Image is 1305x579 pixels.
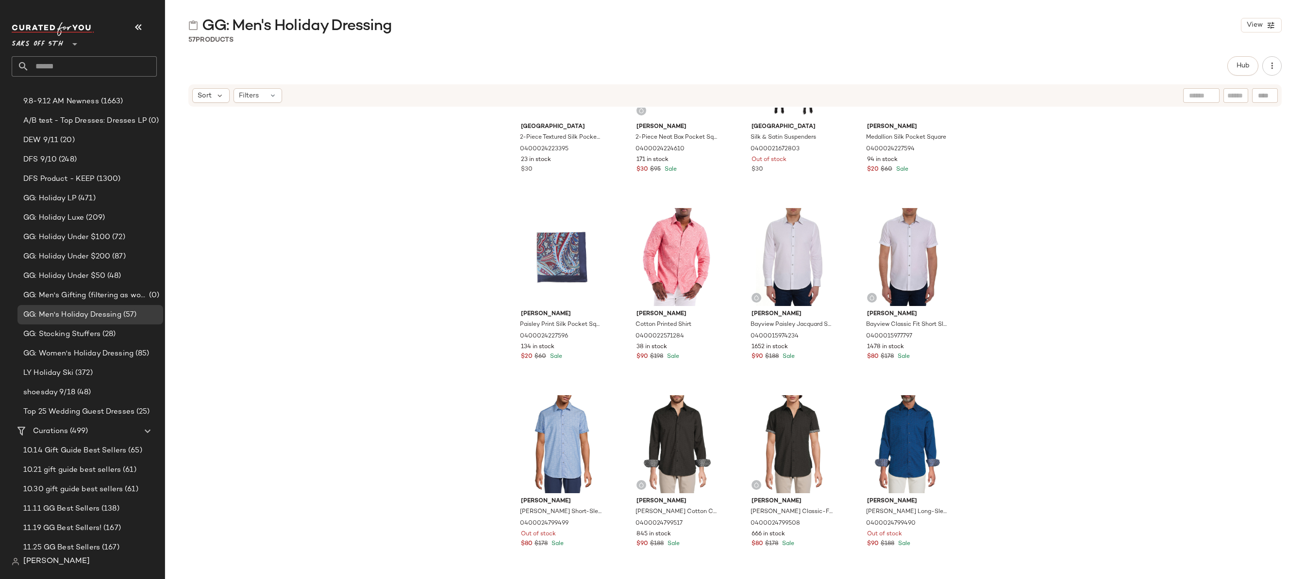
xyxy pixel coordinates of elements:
span: $60 [881,165,892,174]
span: 38 in stock [636,343,667,352]
span: 10.30 gift guide best sellers [23,484,123,495]
span: Out of stock [867,530,902,539]
span: Silk & Satin Suspenders [751,133,816,142]
span: [GEOGRAPHIC_DATA] [752,123,834,131]
span: [PERSON_NAME] [752,497,834,506]
span: [PERSON_NAME] [636,497,719,506]
img: 0400024227596_NAVYRED [513,208,611,306]
span: GG: Holiday Under $100 [23,232,110,243]
img: svg%3e [12,558,19,565]
span: $30 [521,165,533,174]
span: Out of stock [521,530,556,539]
span: 0400024223395 [520,145,569,154]
span: Sale [663,166,677,173]
span: GG: Men's Gifting (filtering as women's) [23,290,147,301]
span: (85) [134,348,150,359]
span: $90 [752,353,763,361]
span: Sale [548,354,562,360]
span: (0) [147,115,159,127]
span: [PERSON_NAME] Classic-Fit Cotton Shirt [751,508,833,516]
span: (61) [121,465,136,476]
span: $90 [636,353,648,361]
span: $188 [650,540,664,548]
span: 2-Piece Neat Box Pocket Square & Tie Set [636,133,718,142]
span: (25) [134,406,150,418]
span: 0400021672803 [751,145,800,154]
span: 11.11 GG Best Sellers [23,503,100,515]
span: $80 [867,353,879,361]
span: Paisley Print Silk Pocket Square [520,321,602,329]
span: (0) [147,290,159,301]
span: $95 [650,165,661,174]
span: (248) [57,154,77,165]
span: Top 25 Wedding Guest Dresses [23,406,134,418]
span: 94 in stock [867,156,898,164]
span: 0400024227596 [520,332,568,341]
span: 11.19 GG Best Sellers! [23,523,101,534]
span: [PERSON_NAME] [521,310,603,319]
span: $20 [521,353,533,361]
span: DEW 9/11 [23,135,58,146]
span: $90 [867,540,879,548]
img: 0400015974234_WHITE [744,208,841,306]
span: [PERSON_NAME] [752,310,834,319]
span: (28) [100,329,116,340]
span: 0400022571284 [636,332,684,341]
span: $20 [867,165,879,174]
span: [PERSON_NAME] [867,310,949,319]
span: (48) [105,271,121,282]
span: $80 [752,540,763,548]
span: $30 [636,165,648,174]
span: (20) [58,135,75,146]
span: Sale [896,541,910,547]
button: View [1241,18,1282,32]
span: (61) [123,484,138,495]
img: svg%3e [753,295,759,301]
span: GG: Holiday Under $200 [23,251,110,262]
span: (138) [100,503,119,515]
span: $60 [535,353,546,361]
span: Sale [781,354,795,360]
span: (48) [75,387,91,398]
span: Sale [896,354,910,360]
span: 0400024799517 [636,519,683,528]
div: Products [188,35,234,45]
img: svg%3e [753,482,759,488]
span: (72) [110,232,125,243]
span: $30 [752,165,763,174]
span: 57 [188,36,196,44]
span: 845 in stock [636,530,671,539]
span: [PERSON_NAME] [636,123,719,131]
span: Bayview Paisley Jacquard Shirt [751,321,833,329]
span: [PERSON_NAME] Long-Sleeve Shirt [866,508,948,516]
span: Curations [33,426,68,437]
span: (57) [121,309,137,321]
span: GG: Stocking Stuffers [23,329,100,340]
span: 11.25 GG Best Sellers [23,542,100,553]
span: 10.21 gift guide best sellers [23,465,121,476]
span: (1300) [95,174,121,185]
span: 134 in stock [521,343,554,352]
span: $188 [765,353,779,361]
span: 10.14 Gift Guide Best Sellers [23,445,126,456]
span: Sale [666,541,680,547]
span: 1652 in stock [752,343,788,352]
span: (65) [126,445,142,456]
span: GG: Holiday LP [23,193,76,204]
span: (471) [76,193,96,204]
span: GG: Holiday Luxe [23,212,84,224]
span: DFS 9/10 [23,154,57,165]
span: 666 in stock [752,530,785,539]
img: svg%3e [638,482,644,488]
span: 0400024799499 [520,519,569,528]
span: GG: Women's Holiday Dressing [23,348,134,359]
span: LY Holiday Ski [23,368,73,379]
img: cfy_white_logo.C9jOOHJF.svg [12,22,94,36]
span: Sort [198,91,212,101]
button: Hub [1227,56,1258,76]
img: 0400015977797_WHITE [859,208,957,306]
span: [PERSON_NAME] [867,497,949,506]
span: (167) [101,523,121,534]
span: 0400024799490 [866,519,916,528]
span: [PERSON_NAME] Short-Sleeve Shirt [520,508,602,516]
